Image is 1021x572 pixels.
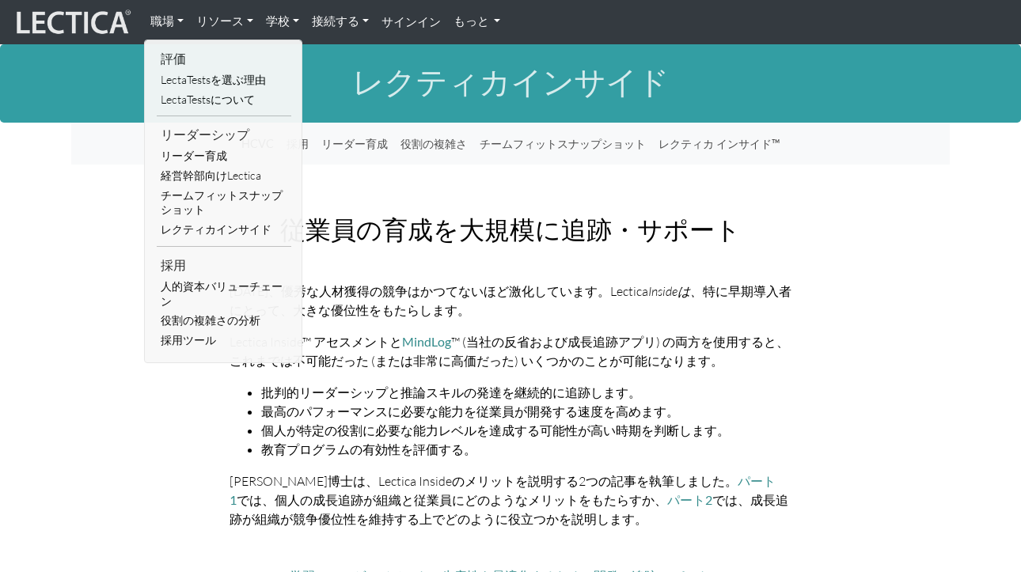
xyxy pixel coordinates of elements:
a: チームフィットスナップショット [157,186,291,220]
font: 接続する [312,13,359,28]
font: 職場 [150,13,174,28]
a: 採用ツール [157,331,291,350]
a: リーダー育成 [315,129,394,159]
font: レクティカ インサイド™ [659,137,780,150]
font: 人的資本バリューチェーン [161,279,283,308]
font: Lectica Inside™ アセスメントと [230,334,402,350]
font: 経営幹部向けLectica [161,169,261,182]
a: パート2 [667,492,712,507]
font: リーダーシップ [161,127,249,142]
a: MindLog [402,334,451,349]
font: リーダー育成 [161,149,227,162]
a: 人的資本バリューチェーン [157,277,291,311]
a: 役割の複雑さの分析 [157,311,291,331]
a: 経営幹部向けLectica [157,166,291,186]
a: レクティカインサイド [157,220,291,240]
font: リーダー育成 [321,137,388,150]
font: 個人が特定の役割に必要な能力レベルを達成する可能性が高い時期を判断します。 [261,422,730,438]
font: レクティカインサイド [161,222,271,236]
font: Insideは、 [648,283,703,299]
a: LectaTestsについて [157,90,291,110]
a: パート1 [230,473,776,507]
font: チームフィットスナップショット [480,137,646,150]
a: リーダー育成 [157,146,291,166]
a: リソース [190,6,260,37]
font: LectaTestsについて [161,93,255,106]
a: レクティカ インサイド™ [652,129,786,159]
font: 従業員の育成を大規模に追跡・サポート [280,214,741,244]
font: では、個人の成長追跡が組織と従業員にどのようなメリットをもたらすか、 [237,492,667,508]
font: もっと [454,13,489,28]
font: 学校 [266,13,290,28]
font: リソース [196,13,244,28]
font: チームフィットスナップショット [161,188,283,217]
a: 職場 [144,6,190,37]
font: [DATE]、優秀な人材獲得の競争はかつてないほど激化しています。Lectica [230,283,648,299]
font: 批判的リーダーシップと推論スキルの発達を継続的に追跡します。 [261,384,641,400]
font: レクティカインサイド [352,62,669,100]
a: 役割の複雑さ [394,129,473,159]
a: もっと [447,6,507,37]
font: LectaTestsを選ぶ理由 [161,73,266,86]
font: では、成長追跡が組織が競争優位性を維持する上でどのように役立つかを説明します。 [230,492,788,527]
a: LectaTestsを選ぶ理由 [157,70,291,90]
img: レクティカルライブ [13,7,131,37]
font: 採用ツール [161,333,216,347]
font: 評価 [161,51,186,66]
a: 接続する [306,6,375,37]
font: 役割の複雑さ [400,137,467,150]
font: ™ (当社の反省および成長追跡アプリ) の両方を使用すると、これまでは不可能だった (または非常に高価だった) いくつかのことが可能になります。 [230,334,789,369]
a: 学校 [260,6,306,37]
a: チームフィットスナップショット [473,129,652,159]
font: サインイン [381,14,441,28]
font: 採用 [161,257,186,272]
font: 教育プログラムの有効性を評価する。 [261,441,476,457]
font: 役割の複雑さの分析 [161,313,260,327]
font: [PERSON_NAME]博士は、Lectica Insideのメリットを説明する2つの記事を執筆しました。 [230,473,738,489]
font: 最高のパフォーマンスに必要な能力を従業員が開発する速度を高めます。 [261,403,679,419]
a: サインイン [375,6,447,38]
